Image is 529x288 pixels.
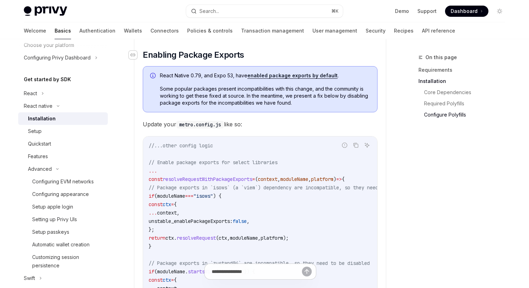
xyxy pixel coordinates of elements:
[247,218,249,224] span: ,
[149,193,154,199] span: if
[424,98,511,109] a: Required Polyfills
[241,22,304,39] a: Transaction management
[174,235,177,241] span: .
[160,85,370,106] span: Some popular packages present incompatibilities with this change, and the community is working to...
[149,201,163,208] span: const
[425,53,457,62] span: On this page
[366,22,386,39] a: Security
[154,193,157,199] span: (
[143,49,244,61] span: Enabling Package Exports
[18,251,108,272] a: Customizing session persistence
[24,6,67,16] img: light logo
[18,188,108,201] a: Configuring appearance
[395,8,409,15] a: Demo
[24,102,52,110] div: React native
[18,138,108,150] a: Quickstart
[32,203,73,211] div: Setup apple login
[230,235,258,241] span: moduleName
[342,176,345,182] span: {
[165,235,174,241] span: ctx
[213,193,221,199] span: ) {
[28,165,52,173] div: Advanced
[312,22,357,39] a: User management
[32,215,77,224] div: Setting up Privy UIs
[24,89,37,98] div: React
[24,54,91,62] div: Configuring Privy Dashboard
[187,22,233,39] a: Policies & controls
[18,213,108,226] a: Setting up Privy UIs
[149,142,213,149] span: //...other config logic
[283,235,289,241] span: );
[18,112,108,125] a: Installation
[255,176,258,182] span: (
[18,201,108,213] a: Setup apple login
[150,73,157,80] svg: Info
[424,109,511,120] a: Configure Polyfills
[174,201,177,208] span: {
[24,274,35,282] div: Swift
[177,210,179,216] span: ,
[280,176,308,182] span: moduleName
[331,8,339,14] span: ⌘ K
[163,176,252,182] span: resolveRequestWithPackageExports
[28,114,56,123] div: Installation
[418,64,511,76] a: Requirements
[28,127,42,135] div: Setup
[451,8,478,15] span: Dashboard
[258,235,261,241] span: ,
[55,22,71,39] a: Basics
[362,141,372,150] button: Ask AI
[193,193,213,199] span: "isows"
[32,177,94,186] div: Configuring EVM networks
[149,243,151,250] span: }
[149,226,154,233] span: };
[422,22,455,39] a: API reference
[247,72,338,79] a: enabled package exports by default
[157,193,185,199] span: moduleName
[258,176,277,182] span: context
[18,175,108,188] a: Configuring EVM networks
[351,141,360,150] button: Copy the contents from the code block
[261,235,283,241] span: platform
[333,176,336,182] span: )
[124,22,142,39] a: Wallets
[149,210,157,216] span: ...
[79,22,115,39] a: Authentication
[149,260,370,266] span: // Package exports in `zustand@4` are incompatible, so they need to be disabled
[494,6,505,17] button: Toggle dark mode
[233,218,247,224] span: false
[18,150,108,163] a: Features
[227,235,230,241] span: ,
[143,119,378,129] span: Update your like so:
[24,22,46,39] a: Welcome
[424,87,511,98] a: Core Dependencies
[32,228,69,236] div: Setup passkeys
[336,176,342,182] span: =>
[149,184,420,191] span: // Package exports in `isows` (a `viem`) dependency are incompatible, so they need to be disabled
[418,76,511,87] a: Installation
[340,141,349,150] button: Report incorrect code
[149,176,163,182] span: const
[28,152,48,161] div: Features
[149,159,277,166] span: // Enable package exports for select libraries
[417,8,437,15] a: Support
[185,193,193,199] span: ===
[186,5,343,17] button: Search...⌘K
[149,168,157,174] span: ...
[129,49,143,61] a: Navigate to header
[252,176,255,182] span: =
[394,22,414,39] a: Recipes
[150,22,179,39] a: Connectors
[311,176,333,182] span: platform
[445,6,488,17] a: Dashboard
[18,238,108,251] a: Automatic wallet creation
[277,176,280,182] span: ,
[18,125,108,138] a: Setup
[176,121,224,128] code: metro.config.js
[219,235,227,241] span: ctx
[32,190,89,198] div: Configuring appearance
[199,7,219,15] div: Search...
[32,240,90,249] div: Automatic wallet creation
[149,235,165,241] span: return
[18,226,108,238] a: Setup passkeys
